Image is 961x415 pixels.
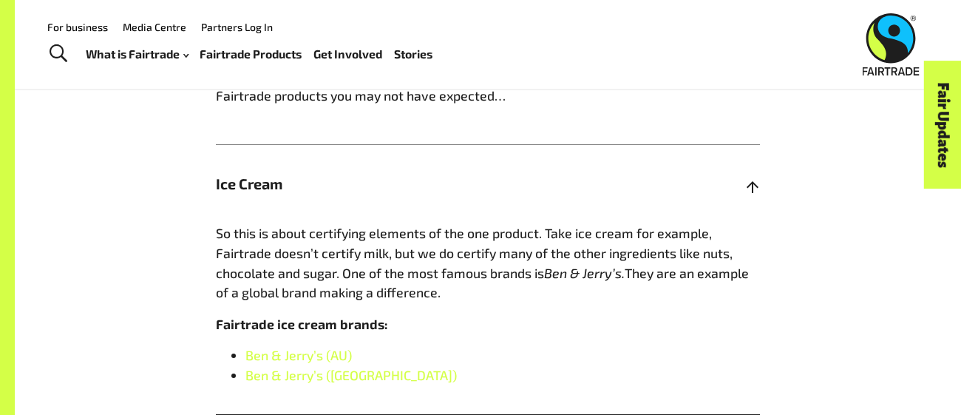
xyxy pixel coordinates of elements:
a: Ben & Jerry’s ([GEOGRAPHIC_DATA]) [245,367,457,383]
span: They are an example of a global brand making a difference. [216,265,749,301]
a: Partners Log In [201,21,273,33]
a: Stories [394,44,432,65]
a: Get Involved [313,44,382,65]
strong: Fairtrade ice cream brands: [216,316,388,332]
a: Ben & Jerry’s (AU) [245,347,352,363]
a: What is Fairtrade [86,44,189,65]
a: For business [47,21,108,33]
img: Fairtrade Australia New Zealand logo [863,13,920,75]
span: Bet you didn’t know Fairtrade gold can be found in your laptop did you? How about ice cream – can... [216,48,725,104]
a: Fairtrade Products [200,44,302,65]
span: Ice Cream [216,173,624,195]
span: So this is about certifying elements of the one product. Take ice cream for example, Fairtrade do... [216,225,733,280]
span: Ben & Jerry’s. [544,265,625,281]
a: Toggle Search [40,36,76,72]
a: Media Centre [123,21,186,33]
